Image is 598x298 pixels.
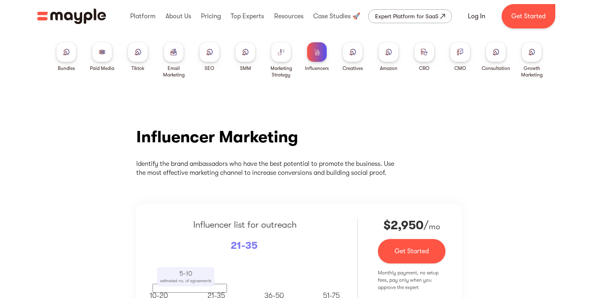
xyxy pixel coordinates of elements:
[199,3,223,29] div: Pricing
[159,42,188,78] a: Email Marketing
[343,42,363,72] a: Creatives
[419,65,430,72] div: CRO
[231,238,258,253] p: 21-35
[378,239,445,263] a: Get Started
[229,3,266,29] div: Top Experts
[272,3,306,29] div: Resources
[379,42,398,72] a: Amazon
[305,65,329,72] div: Influencers
[200,42,219,72] a: SEO
[90,42,114,72] a: Paid Media
[429,222,440,231] span: mo
[136,159,397,178] p: Identify the brand ambassadors who have the best potential to promote the business. Use the most ...
[90,65,114,72] div: Paid Media
[131,65,144,72] div: Tiktok
[517,65,546,78] div: Growth Marketing
[517,42,546,78] a: Growth Marketing
[37,9,106,24] a: home
[128,3,157,29] div: Platform
[240,65,251,72] div: SMM
[236,42,255,72] a: SMM
[160,278,211,283] span: estimated no. of agreements
[454,65,466,72] div: CMO
[164,3,193,29] div: About Us
[375,11,439,21] div: Expert Platform for SaaS
[57,42,76,72] a: Bundles
[159,65,188,78] div: Email Marketing
[205,65,214,72] div: SEO
[482,42,510,72] a: Consultation
[193,218,297,231] p: Influencer list for outreach
[482,65,510,72] div: Consultation
[380,65,397,72] div: Amazon
[384,218,391,232] strong: $
[450,42,470,72] a: CMO
[391,218,423,232] strong: 2,950
[136,127,298,147] h2: Influencer Marketing
[266,42,296,78] a: Marketing Strategy
[378,218,445,233] p: /
[502,4,555,28] a: Get Started
[368,9,452,23] a: Expert Platform for SaaS
[415,42,434,72] a: CRO
[179,270,192,277] span: 5-10
[128,42,148,72] a: Tiktok
[305,42,329,72] a: Influencers
[343,65,363,72] div: Creatives
[266,65,296,78] div: Marketing Strategy
[58,65,75,72] div: Bundles
[37,9,106,24] img: Mayple logo
[458,7,495,26] a: Log In
[378,269,445,291] p: Monthly payment, no setup fees, pay only when you approve the expert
